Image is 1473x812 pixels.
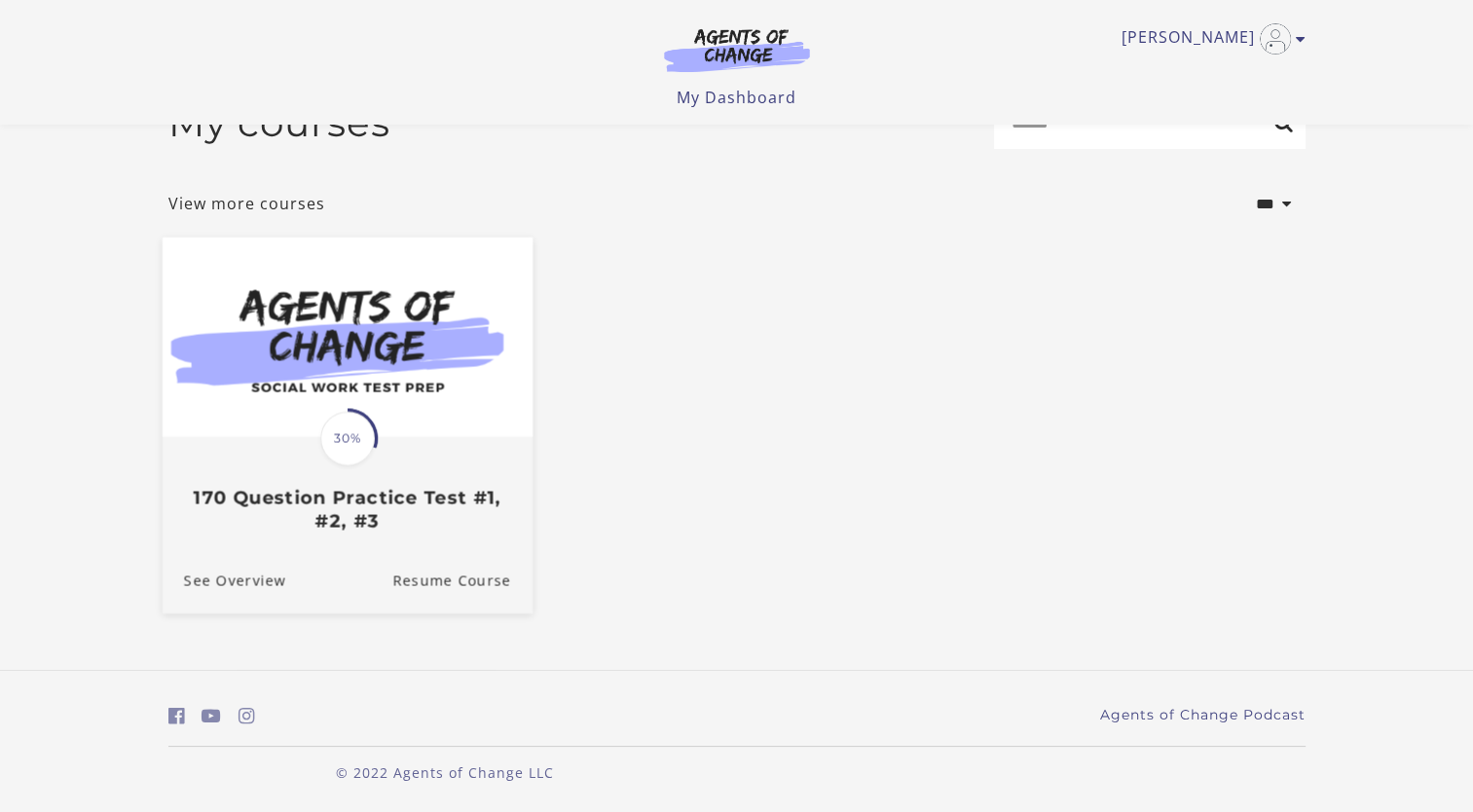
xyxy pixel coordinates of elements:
[168,702,185,730] a: https://www.facebook.com/groups/aswbtestprep (Open in a new window)
[162,548,285,613] a: 170 Question Practice Test #1, #2, #3: See Overview
[1122,23,1296,55] a: Toggle menu
[320,412,375,466] span: 30%
[1100,705,1306,725] a: Agents of Change Podcast
[183,487,510,532] h3: 170 Question Practice Test #1, #2, #3
[202,707,221,725] i: https://www.youtube.com/c/AgentsofChangeTestPrepbyMeaganMitchell (Open in a new window)
[202,702,221,730] a: https://www.youtube.com/c/AgentsofChangeTestPrepbyMeaganMitchell (Open in a new window)
[239,707,255,725] i: https://www.instagram.com/agentsofchangeprep/ (Open in a new window)
[644,27,830,72] img: Agents of Change Logo
[168,762,721,783] p: © 2022 Agents of Change LLC
[168,100,390,146] h2: My courses
[677,87,796,108] a: My Dashboard
[168,707,185,725] i: https://www.facebook.com/groups/aswbtestprep (Open in a new window)
[168,192,325,215] a: View more courses
[239,702,255,730] a: https://www.instagram.com/agentsofchangeprep/ (Open in a new window)
[392,548,533,613] a: 170 Question Practice Test #1, #2, #3: Resume Course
